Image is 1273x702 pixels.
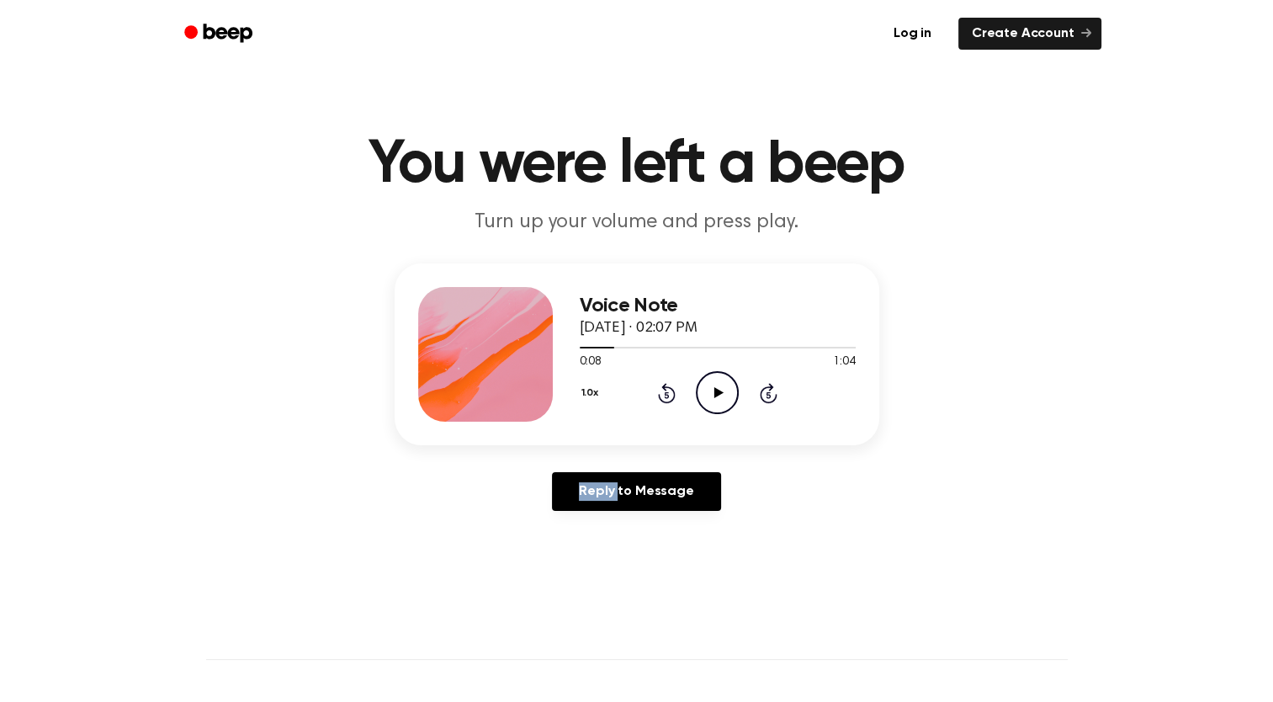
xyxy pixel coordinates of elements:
[314,209,960,237] p: Turn up your volume and press play.
[833,354,855,371] span: 1:04
[580,379,605,407] button: 1.0x
[580,354,602,371] span: 0:08
[172,18,268,51] a: Beep
[580,321,697,336] span: [DATE] · 02:07 PM
[877,14,948,53] a: Log in
[580,295,856,317] h3: Voice Note
[206,135,1068,195] h1: You were left a beep
[958,18,1101,50] a: Create Account
[552,472,720,511] a: Reply to Message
